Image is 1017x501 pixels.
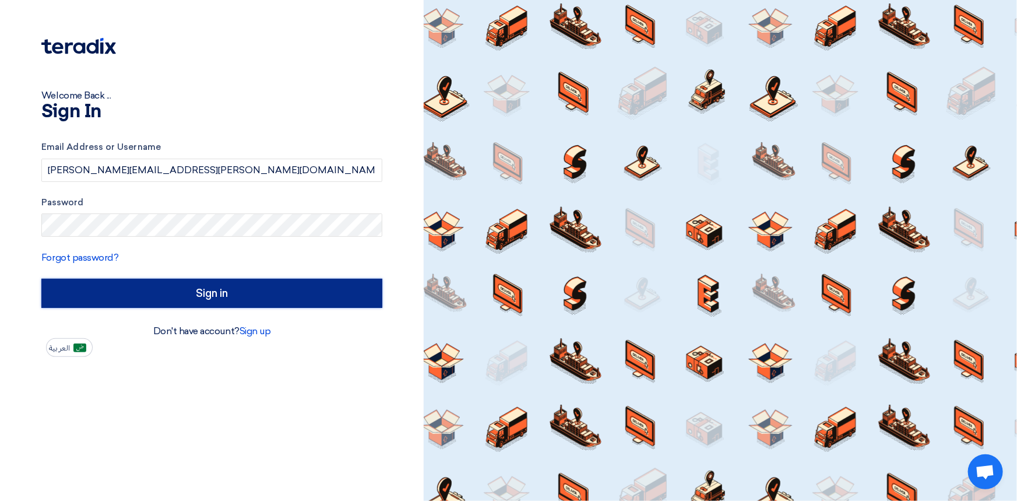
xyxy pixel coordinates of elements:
[41,279,382,308] input: Sign in
[41,141,382,154] label: Email Address or Username
[41,103,382,121] h1: Sign In
[41,159,382,182] input: Enter your business email or username
[968,454,1003,489] div: Open chat
[240,325,271,337] a: Sign up
[49,344,70,352] span: العربية
[73,344,86,352] img: ar-AR.png
[41,89,382,103] div: Welcome Back ...
[41,196,382,209] label: Password
[41,252,118,263] a: Forgot password?
[46,338,93,357] button: العربية
[41,38,116,54] img: Teradix logo
[41,324,382,338] div: Don't have account?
